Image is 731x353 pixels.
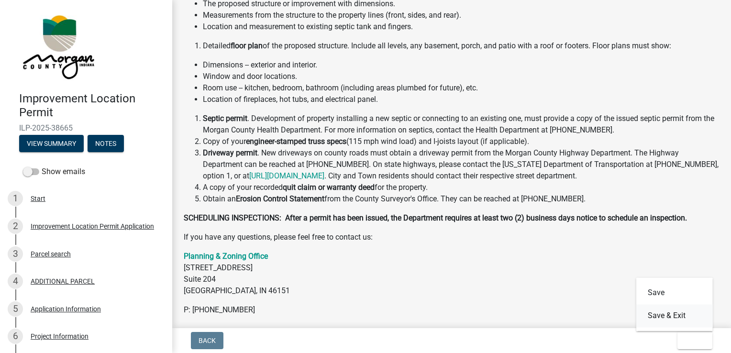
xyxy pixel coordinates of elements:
li: Window and door locations. [203,71,720,82]
li: Copy of your (115 mph wind load) and I-joists layout (if applicable). [203,136,720,147]
div: 5 [8,301,23,317]
div: Parcel search [31,251,71,257]
wm-modal-confirm: Notes [88,140,124,148]
strong: Erosion Control Statement [236,194,324,203]
button: Save [636,281,713,304]
button: Notes [88,135,124,152]
li: Measurements from the structure to the property lines (front, sides, and rear). [203,10,720,21]
strong: Driveway permit [203,148,257,157]
button: Back [191,332,223,349]
label: Show emails [23,166,85,177]
button: Exit [677,332,712,349]
li: Obtain an from the County Surveyor's Office. They can be reached at [PHONE_NUMBER]. [203,193,720,205]
li: Dimensions -- exterior and interior. [203,59,720,71]
strong: quit claim or warranty deed [283,183,375,192]
div: Project Information [31,333,89,340]
div: 1 [8,191,23,206]
div: Improvement Location Permit Application [31,223,154,230]
li: Room use -- kitchen, bedroom, bathroom (including areas plumbed for future), etc. [203,82,720,94]
div: Start [31,195,45,202]
div: Application Information [31,306,101,312]
div: 3 [8,246,23,262]
p: [STREET_ADDRESS] Suite 204 [GEOGRAPHIC_DATA], IN 46151 [184,251,720,297]
li: . New driveways on county roads must obtain a driveway permit from the Morgan County Highway Depa... [203,147,720,182]
span: ILP-2025-38665 [19,123,153,132]
div: 2 [8,219,23,234]
a: [URL][DOMAIN_NAME] [249,171,324,180]
span: Back [199,337,216,344]
a: Planning & Zoning Office [184,252,268,261]
li: Detailed of the proposed structure. Include all levels, any basement, porch, and patio with a roo... [203,40,720,52]
h4: Improvement Location Permit [19,92,165,120]
button: Save & Exit [636,304,713,327]
span: Exit [685,337,699,344]
wm-modal-confirm: Summary [19,140,84,148]
p: P: [PHONE_NUMBER] [184,304,720,316]
strong: engineer-stamped truss specs [246,137,346,146]
li: . Development of property installing a new septic or connecting to an existing one, must provide ... [203,113,720,136]
img: Morgan County, Indiana [19,10,96,82]
button: View Summary [19,135,84,152]
div: 6 [8,329,23,344]
strong: floor plan [231,41,263,50]
div: 4 [8,274,23,289]
strong: SCHEDULING INSPECTIONS: After a permit has been issued, the Department requires at least two (2) ... [184,213,687,222]
li: A copy of your recorded for the property. [203,182,720,193]
li: Location and measurement to existing septic tank and fingers. [203,21,720,33]
p: If you have any questions, please feel free to contact us: [184,232,720,243]
div: Exit [636,277,713,331]
div: ADDITIONAL PARCEL [31,278,95,285]
strong: Septic permit [203,114,247,123]
li: Location of fireplaces, hot tubs, and electrical panel. [203,94,720,105]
